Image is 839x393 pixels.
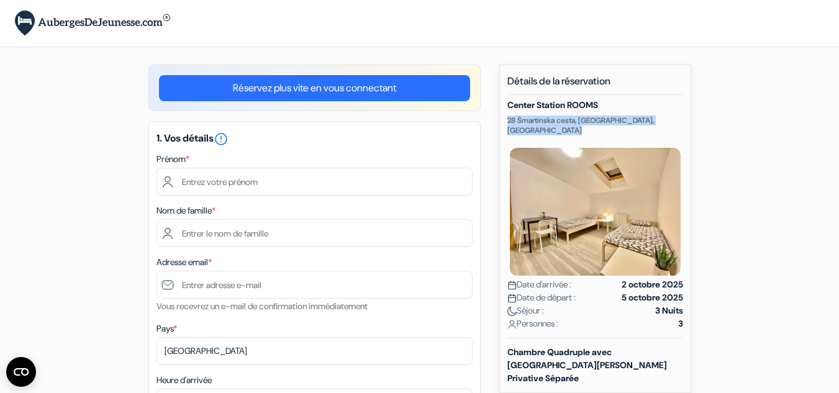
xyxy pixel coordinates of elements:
[156,219,473,247] input: Entrer le nom de famille
[156,168,473,196] input: Entrez votre prénom
[507,100,683,111] h5: Center Station ROOMS
[507,317,558,330] span: Personnes :
[15,11,170,36] img: AubergesDeJeunesse.com
[156,271,473,299] input: Entrer adresse e-mail
[156,204,215,217] label: Nom de famille
[507,320,517,329] img: user_icon.svg
[655,304,683,317] strong: 3 Nuits
[156,374,212,387] label: Heure d'arrivée
[507,294,517,303] img: calendar.svg
[507,75,683,95] h5: Détails de la réservation
[156,256,212,269] label: Adresse email
[507,281,517,290] img: calendar.svg
[507,346,667,384] b: Chambre Quadruple avec [GEOGRAPHIC_DATA][PERSON_NAME] Privative Séparée
[156,322,177,335] label: Pays
[6,357,36,387] button: Ouvrir le widget CMP
[507,304,544,317] span: Séjour :
[507,291,576,304] span: Date de départ :
[214,132,229,145] a: error_outline
[622,278,683,291] strong: 2 octobre 2025
[678,317,683,330] strong: 3
[156,300,368,312] small: Vous recevrez un e-mail de confirmation immédiatement
[507,307,517,316] img: moon.svg
[507,278,571,291] span: Date d'arrivée :
[159,75,470,101] a: Réservez plus vite en vous connectant
[622,291,683,304] strong: 5 octobre 2025
[156,153,189,166] label: Prénom
[507,115,683,135] p: 28 Šmartinska cesta, [GEOGRAPHIC_DATA], [GEOGRAPHIC_DATA]
[214,132,229,147] i: error_outline
[156,132,473,147] h5: 1. Vos détails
